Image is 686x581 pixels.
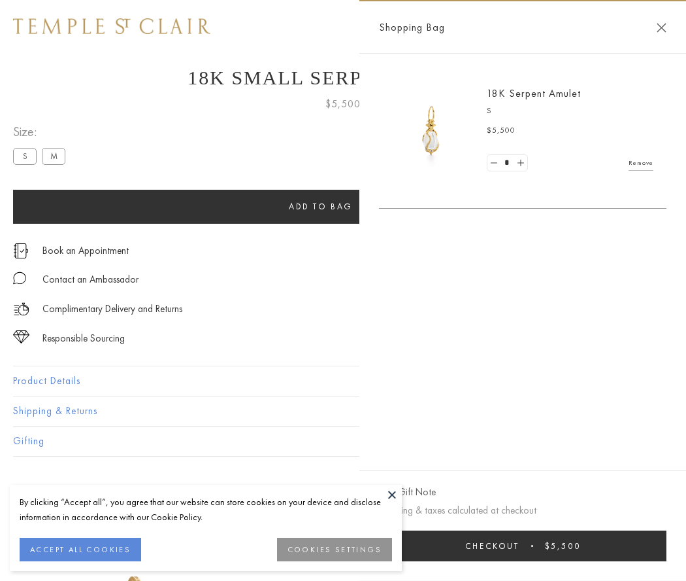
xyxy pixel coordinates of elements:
[13,190,629,224] button: Add to bag
[13,427,673,456] button: Gifting
[42,272,139,288] div: Contact an Ambassador
[379,531,666,561] button: Checkout $5,500
[289,201,353,212] span: Add to bag
[379,19,445,36] span: Shopping Bag
[13,330,29,343] img: icon_sourcing.svg
[657,23,666,33] button: Close Shopping Bag
[42,148,65,164] label: M
[13,148,37,164] label: S
[13,272,26,285] img: MessageIcon-01_2.svg
[42,243,129,258] a: Book an Appointment
[20,538,141,561] button: ACCEPT ALL COOKIES
[465,540,519,552] span: Checkout
[13,301,29,317] img: icon_delivery.svg
[379,484,436,501] button: Add Gift Note
[629,156,653,170] a: Remove
[514,155,527,171] a: Set quantity to 2
[487,105,653,118] p: S
[13,366,673,396] button: Product Details
[325,96,361,113] span: $5,500
[487,155,500,171] a: Set quantity to 0
[13,243,29,258] img: icon_appointment.svg
[392,92,470,170] img: P51836-E11SERPPV
[545,540,581,552] span: $5,500
[13,18,210,34] img: Temple St. Clair
[42,330,125,347] div: Responsible Sourcing
[487,86,581,100] a: 18K Serpent Amulet
[13,67,673,89] h1: 18K Small Serpent Amulet
[13,396,673,426] button: Shipping & Returns
[20,495,392,525] div: By clicking “Accept all”, you agree that our website can store cookies on your device and disclos...
[42,301,182,317] p: Complimentary Delivery and Returns
[487,124,515,137] span: $5,500
[13,121,71,143] span: Size:
[277,538,392,561] button: COOKIES SETTINGS
[379,502,666,519] p: Shipping & taxes calculated at checkout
